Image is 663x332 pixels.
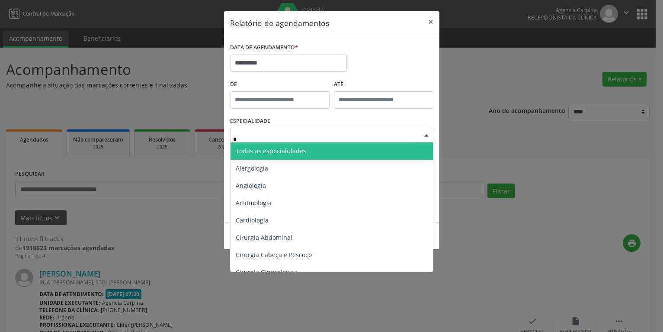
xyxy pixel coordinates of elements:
[236,199,272,207] span: Arritmologia
[236,164,268,172] span: Alergologia
[230,78,330,91] label: De
[236,233,292,242] span: Cirurgia Abdominal
[236,216,269,224] span: Cardiologia
[236,251,312,259] span: Cirurgia Cabeça e Pescoço
[230,115,270,128] label: ESPECIALIDADE
[334,78,433,91] label: ATÉ
[230,41,298,55] label: DATA DE AGENDAMENTO
[422,11,439,32] button: Close
[236,147,306,155] span: Todas as especialidades
[230,17,329,29] h5: Relatório de agendamentos
[236,268,298,276] span: Cirurgia Ginecologica
[236,181,266,190] span: Angiologia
